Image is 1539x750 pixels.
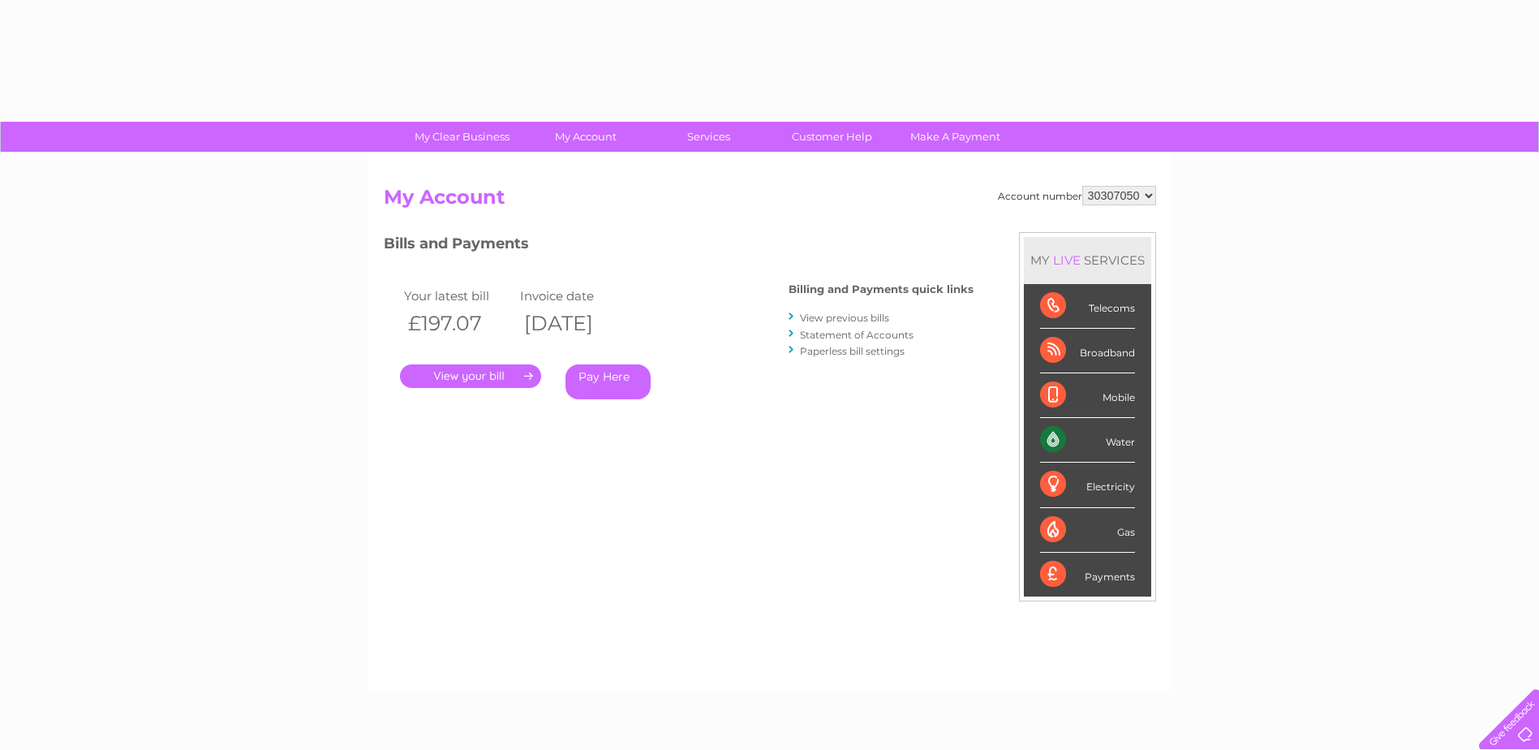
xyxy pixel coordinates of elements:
[1050,252,1084,268] div: LIVE
[765,122,899,152] a: Customer Help
[1040,329,1135,373] div: Broadband
[400,307,517,340] th: £197.07
[789,283,974,295] h4: Billing and Payments quick links
[1040,508,1135,553] div: Gas
[395,122,529,152] a: My Clear Business
[800,329,914,341] a: Statement of Accounts
[400,364,541,388] a: .
[1040,284,1135,329] div: Telecoms
[998,186,1156,205] div: Account number
[518,122,652,152] a: My Account
[642,122,776,152] a: Services
[1040,553,1135,597] div: Payments
[400,285,517,307] td: Your latest bill
[1024,237,1151,283] div: MY SERVICES
[1040,418,1135,463] div: Water
[516,307,633,340] th: [DATE]
[384,186,1156,217] h2: My Account
[800,345,905,357] a: Paperless bill settings
[888,122,1022,152] a: Make A Payment
[565,364,651,399] a: Pay Here
[800,312,889,324] a: View previous bills
[384,232,974,261] h3: Bills and Payments
[1040,373,1135,418] div: Mobile
[1040,463,1135,507] div: Electricity
[516,285,633,307] td: Invoice date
